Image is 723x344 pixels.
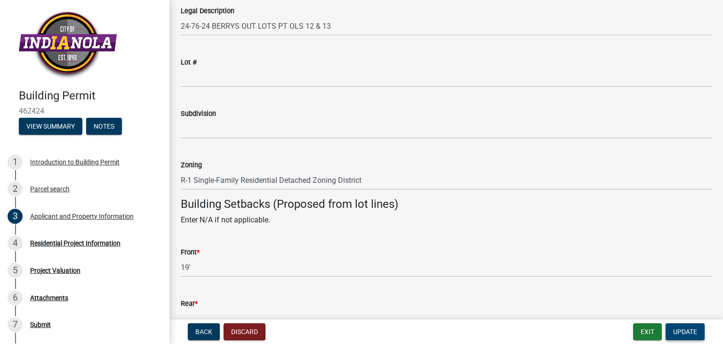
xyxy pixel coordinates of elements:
[195,328,212,336] span: Back
[8,155,23,170] div: 1
[30,240,120,246] div: Residential Project Information
[181,197,712,211] h4: Building Setbacks (Proposed from lot lines)
[633,323,662,340] button: Exit
[224,323,265,340] button: Discard
[86,118,122,135] button: Notes
[8,209,23,224] div: 3
[8,181,23,197] div: 2
[19,123,82,131] wm-modal-confirm: Summary
[188,323,220,340] button: Back
[86,123,122,131] wm-modal-confirm: Notes
[30,213,134,220] div: Applicant and Property Information
[673,328,697,336] span: Update
[30,321,51,328] div: Submit
[666,323,705,340] button: Update
[30,295,68,301] div: Attachments
[30,186,70,192] div: Parcel search
[181,301,198,307] label: Rear
[8,236,23,251] div: 4
[19,89,162,103] h4: Building Permit
[19,10,117,79] img: City of Indianola, Iowa
[8,263,23,278] div: 5
[181,214,712,226] p: Enter N/A if not applicable.
[19,118,82,135] button: View Summary
[30,267,80,274] div: Project Valuation
[8,317,23,332] div: 7
[181,8,234,15] label: Legal Description
[8,290,23,305] div: 6
[181,59,197,66] label: Lot #
[181,111,216,117] label: Subdivision
[30,159,120,165] div: Introduction to Building Permit
[19,106,151,115] span: 462424
[181,249,200,256] label: Front
[181,162,202,169] label: Zoning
